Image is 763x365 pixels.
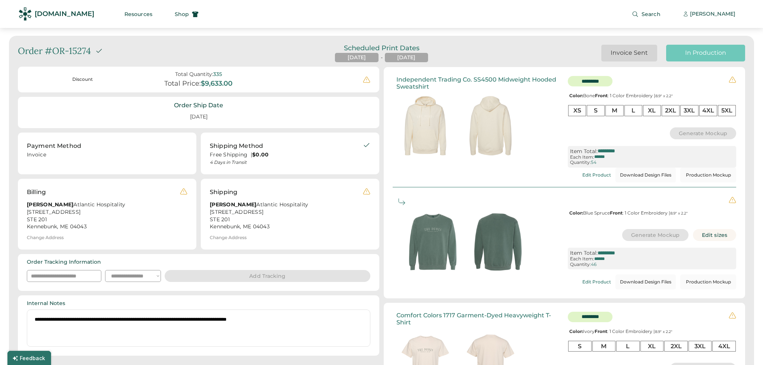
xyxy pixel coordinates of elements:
div: 4 Days in Transit [210,159,363,165]
strong: $0.00 [252,151,269,158]
div: 46 [591,262,596,267]
div: Item Total: [570,148,598,155]
div: Shipping [210,188,237,197]
div: Bone : 1 Color Embroidery | [568,93,736,98]
div: Blue Spruce : 1 Color Embroidery | [568,210,736,216]
img: generate-image [393,93,458,158]
strong: Front [595,328,607,334]
div: Payment Method [27,142,81,150]
strong: [PERSON_NAME] [210,201,256,208]
div: L [624,105,642,116]
strong: Front [595,93,608,98]
div: Change Address [27,235,64,240]
div: 5XL [718,105,736,116]
div: Total Price: [164,80,201,88]
div: [DOMAIN_NAME] [35,9,94,19]
div: Free Shipping | [210,151,363,159]
div: S [568,341,592,352]
div: Discount [31,76,134,83]
div: In Production [675,49,736,57]
div: Quantity: [570,262,591,267]
div: M [605,105,623,116]
div: [DATE] [397,54,415,61]
font: 8.9" x 2.2" [670,211,688,216]
strong: Color: [569,328,583,334]
div: Comfort Colors 1717 Garment-Dyed Heavyweight T-Shirt [396,312,561,326]
button: Edit sizes [693,229,736,241]
button: Generate Mockup [622,229,689,241]
div: Order Ship Date [174,101,223,110]
span: Shop [175,12,189,17]
div: XL [640,341,664,352]
div: S [587,105,605,116]
div: Independent Trading Co. SS4500 Midweight Hooded Sweatshirt [396,76,561,90]
div: 2XL [664,341,688,352]
button: Shop [166,7,208,22]
div: Invoice Sent [610,49,648,57]
div: XS [568,105,586,116]
div: Order #OR-15274 [18,45,91,57]
div: Each Item: [570,155,594,160]
img: Rendered Logo - Screens [19,7,32,20]
span: Search [642,12,661,17]
strong: Color: [569,93,583,98]
button: Add Tracking [165,270,370,282]
img: generate-image [400,209,465,274]
button: Production Mockup [680,274,736,289]
div: Change Address [210,235,247,240]
div: Invoice [27,151,187,161]
div: Edit Product [582,172,611,178]
strong: Front [610,210,623,216]
div: 335 [213,71,222,77]
button: Search [623,7,669,22]
div: Total Quantity: [175,71,213,77]
div: Shipping Method [210,142,263,150]
div: 3XL [688,341,712,352]
div: M [592,341,616,352]
img: generate-image [465,209,531,274]
div: Atlantic Hospitality [STREET_ADDRESS] STE 201 Kennebunk, ME 04043 [210,201,363,231]
div: Billing [27,188,46,197]
div: Ivory : 1 Color Embroidery | [568,329,736,334]
div: L [616,341,640,352]
button: Production Mockup [680,168,736,182]
div: Scheduled Print Dates [335,45,428,51]
div: Order Tracking Information [27,258,101,266]
button: Download Design Files [615,168,676,182]
img: generate-image [458,93,523,158]
div: 4XL [712,341,736,352]
div: Item Total: [570,250,598,256]
div: XL [643,105,661,116]
div: $9,633.00 [201,80,232,88]
div: [PERSON_NAME] [690,10,735,18]
div: [DATE] [181,110,216,124]
div: 54 [591,160,596,165]
button: Generate Mockup [670,127,737,139]
div: [DATE] [348,54,366,61]
div: 3XL [680,105,698,116]
font: 8.9" x 2.2" [655,329,672,334]
div: Edit Product [582,279,611,285]
div: - [381,54,383,61]
strong: [PERSON_NAME] [27,201,73,208]
div: 2XL [662,105,680,116]
div: Atlantic Hospitality [STREET_ADDRESS] STE 201 Kennebunk, ME 04043 [27,201,180,231]
button: Resources [115,7,161,22]
button: Download Design Files [615,274,676,289]
strong: Color: [569,210,583,216]
div: 4XL [699,105,717,116]
div: Quantity: [570,160,591,165]
div: Each Item: [570,256,594,261]
div: Internal Notes [27,300,65,307]
font: 8.9" x 2.2" [655,93,673,98]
